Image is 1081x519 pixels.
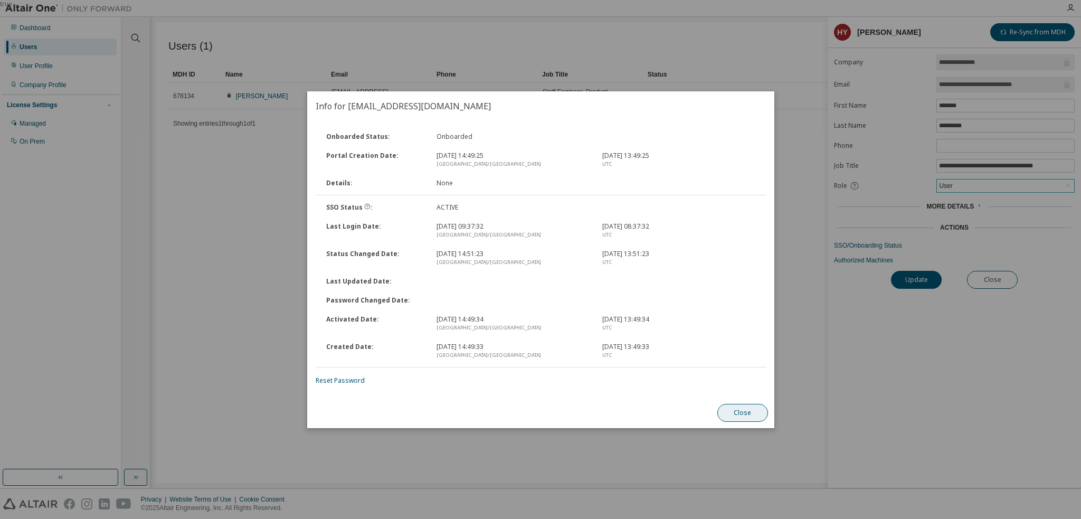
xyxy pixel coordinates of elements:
[320,203,430,212] div: SSO Status :
[437,351,590,360] div: [GEOGRAPHIC_DATA]/[GEOGRAPHIC_DATA]
[430,250,596,267] div: [DATE] 14:51:23
[430,222,596,239] div: [DATE] 09:37:32
[437,258,590,267] div: [GEOGRAPHIC_DATA]/[GEOGRAPHIC_DATA]
[320,152,430,168] div: Portal Creation Date :
[430,152,596,168] div: [DATE] 14:49:25
[320,179,430,187] div: Details :
[717,404,767,422] button: Close
[596,222,762,239] div: [DATE] 08:37:32
[320,277,430,286] div: Last Updated Date :
[316,376,365,385] a: Reset Password
[320,343,430,360] div: Created Date :
[602,231,755,239] div: UTC
[602,351,755,360] div: UTC
[307,91,774,121] h2: Info for [EMAIL_ADDRESS][DOMAIN_NAME]
[602,258,755,267] div: UTC
[320,250,430,267] div: Status Changed Date :
[602,160,755,168] div: UTC
[596,152,762,168] div: [DATE] 13:49:25
[596,250,762,267] div: [DATE] 13:51:23
[437,160,590,168] div: [GEOGRAPHIC_DATA]/[GEOGRAPHIC_DATA]
[430,133,596,141] div: Onboarded
[430,203,596,212] div: ACTIVE
[602,324,755,332] div: UTC
[596,343,762,360] div: [DATE] 13:49:33
[320,222,430,239] div: Last Login Date :
[430,179,596,187] div: None
[430,315,596,332] div: [DATE] 14:49:34
[320,315,430,332] div: Activated Date :
[437,231,590,239] div: [GEOGRAPHIC_DATA]/[GEOGRAPHIC_DATA]
[596,315,762,332] div: [DATE] 13:49:34
[430,343,596,360] div: [DATE] 14:49:33
[437,324,590,332] div: [GEOGRAPHIC_DATA]/[GEOGRAPHIC_DATA]
[320,133,430,141] div: Onboarded Status :
[320,296,430,305] div: Password Changed Date :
